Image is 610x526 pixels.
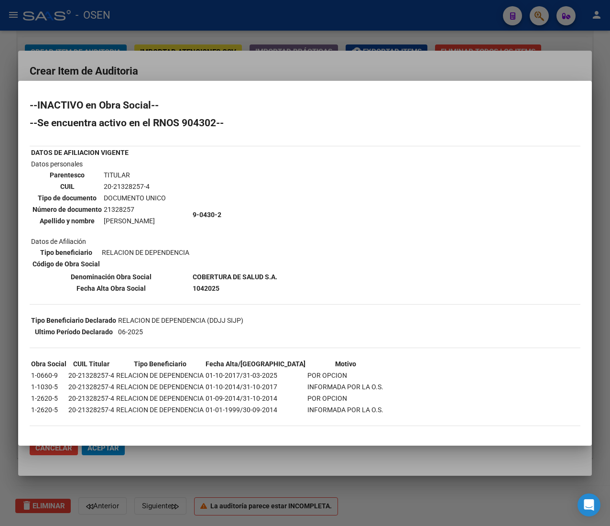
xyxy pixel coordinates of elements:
th: Tipo Beneficiario Declarado [31,315,117,326]
th: Código de Obra Social [32,259,100,269]
td: TITULAR [103,170,166,180]
td: RELACION DE DEPENDENCIA [116,382,204,392]
th: Parentesco [32,170,102,180]
td: POR OPCION [307,393,384,404]
td: INFORMADA POR LA O.S. [307,382,384,392]
th: Fecha Alta Obra Social [31,283,191,294]
td: 21328257 [103,204,166,215]
td: RELACION DE DEPENDENCIA [116,393,204,404]
h2: --INACTIVO en Obra Social-- [30,100,580,110]
b: DATOS DE AFILIACION VIGENTE [31,149,129,156]
td: 20-21328257-4 [68,370,115,381]
td: RELACION DE DEPENDENCIA [101,247,190,258]
b: 1042025 [193,285,219,292]
td: 20-21328257-4 [103,181,166,192]
th: Número de documento [32,204,102,215]
td: Datos personales Datos de Afiliación [31,159,191,271]
td: INFORMADA POR LA O.S. [307,405,384,415]
th: Fecha Alta/[GEOGRAPHIC_DATA] [205,359,306,369]
td: 20-21328257-4 [68,393,115,404]
td: POR OPCION [307,370,384,381]
td: 01-10-2017/31-03-2025 [205,370,306,381]
th: Ultimo Período Declarado [31,327,117,337]
td: 20-21328257-4 [68,382,115,392]
td: 1-1030-5 [31,382,67,392]
td: 01-09-2014/31-10-2014 [205,393,306,404]
td: 01-10-2014/31-10-2017 [205,382,306,392]
td: 1-2620-5 [31,393,67,404]
div: Open Intercom Messenger [577,493,600,516]
td: 01-01-1999/30-09-2014 [205,405,306,415]
b: 9-0430-2 [193,211,221,219]
th: Tipo de documento [32,193,102,203]
td: [PERSON_NAME] [103,216,166,226]
h2: --Se encuentra activo en el RNOS 904302-- [30,118,580,128]
th: Apellido y nombre [32,216,102,226]
td: RELACION DE DEPENDENCIA [116,370,204,381]
th: Tipo Beneficiario [116,359,204,369]
td: DOCUMENTO UNICO [103,193,166,203]
th: Obra Social [31,359,67,369]
th: CUIL Titular [68,359,115,369]
td: 20-21328257-4 [68,405,115,415]
th: Tipo beneficiario [32,247,100,258]
th: Denominación Obra Social [31,272,191,282]
td: RELACION DE DEPENDENCIA (DDJJ SIJP) [118,315,244,326]
td: RELACION DE DEPENDENCIA [116,405,204,415]
td: 06-2025 [118,327,244,337]
b: COBERTURA DE SALUD S.A. [193,273,277,281]
th: CUIL [32,181,102,192]
td: 1-0660-9 [31,370,67,381]
td: 1-2620-5 [31,405,67,415]
th: Motivo [307,359,384,369]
